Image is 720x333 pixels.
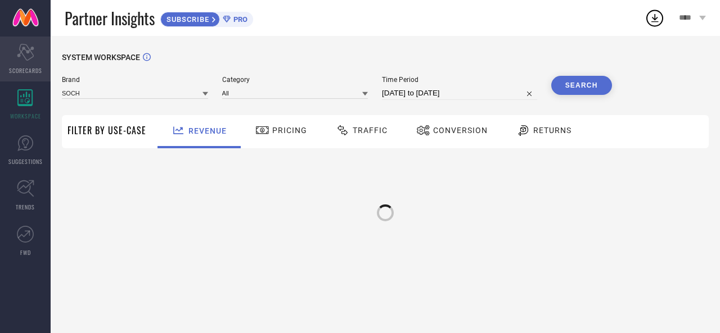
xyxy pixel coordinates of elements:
[65,7,155,30] span: Partner Insights
[10,112,41,120] span: WORKSPACE
[433,126,488,135] span: Conversion
[645,8,665,28] div: Open download list
[62,76,208,84] span: Brand
[8,157,43,166] span: SUGGESTIONS
[222,76,368,84] span: Category
[231,15,247,24] span: PRO
[272,126,307,135] span: Pricing
[9,66,42,75] span: SCORECARDS
[67,124,146,137] span: Filter By Use-Case
[16,203,35,211] span: TRENDS
[551,76,612,95] button: Search
[353,126,388,135] span: Traffic
[533,126,571,135] span: Returns
[20,248,31,257] span: FWD
[62,53,140,62] span: SYSTEM WORKSPACE
[161,15,212,24] span: SUBSCRIBE
[160,9,253,27] a: SUBSCRIBEPRO
[382,86,537,100] input: Select time period
[188,126,227,135] span: Revenue
[382,76,537,84] span: Time Period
